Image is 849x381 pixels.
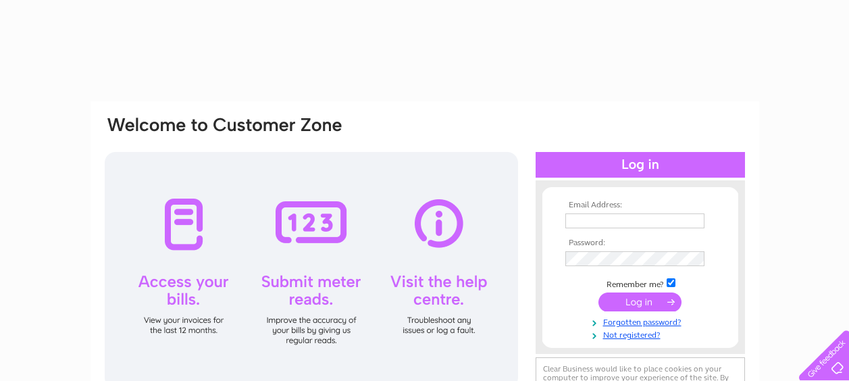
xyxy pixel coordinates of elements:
[565,328,719,340] a: Not registered?
[565,315,719,328] a: Forgotten password?
[598,293,681,311] input: Submit
[562,201,719,210] th: Email Address:
[562,238,719,248] th: Password:
[562,276,719,290] td: Remember me?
